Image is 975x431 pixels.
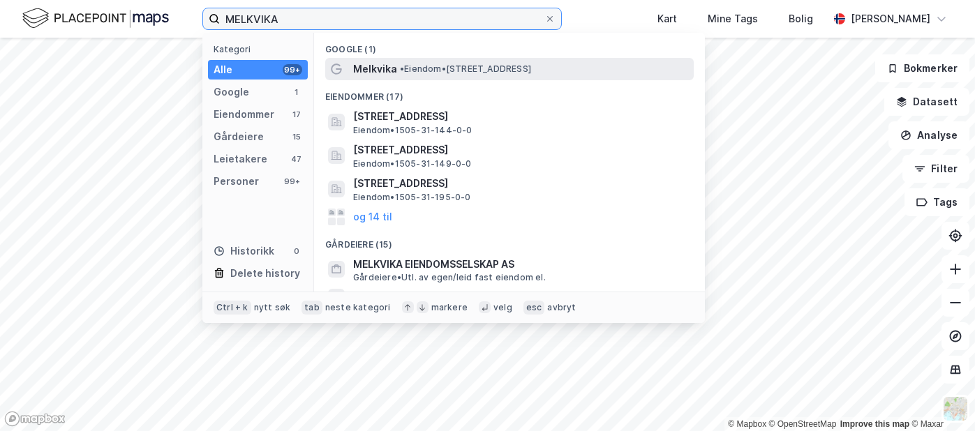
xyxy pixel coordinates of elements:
img: logo.f888ab2527a4732fd821a326f86c7f29.svg [22,6,169,31]
div: Kart [657,10,677,27]
div: Ctrl + k [214,301,251,315]
iframe: Chat Widget [905,364,975,431]
button: Datasett [884,88,969,116]
span: MEKVIK AS [353,289,405,305]
input: Søk på adresse, matrikkel, gårdeiere, leietakere eller personer [220,8,544,29]
div: neste kategori [325,302,391,313]
div: Google (1) [314,33,705,58]
div: [PERSON_NAME] [851,10,930,27]
div: Eiendommer [214,106,274,123]
div: Gårdeiere [214,128,264,145]
button: og 14 til [353,209,392,225]
div: Kategori [214,44,308,54]
a: OpenStreetMap [769,419,837,429]
div: Alle [214,61,232,78]
div: Eiendommer (17) [314,80,705,105]
div: Gårdeiere (15) [314,228,705,253]
div: Google [214,84,249,100]
span: [STREET_ADDRESS] [353,142,688,158]
div: avbryt [547,302,576,313]
span: MELKVIKA EIENDOMSSELSKAP AS [353,256,688,273]
div: Bolig [789,10,813,27]
a: Mapbox homepage [4,411,66,427]
span: Eiendom • 1505-31-144-0-0 [353,125,472,136]
div: 0 [291,245,302,257]
button: Bokmerker [875,54,969,82]
span: Eiendom • 1505-31-195-0-0 [353,192,471,203]
div: 15 [291,131,302,142]
div: esc [523,301,545,315]
span: Eiendom • 1505-31-149-0-0 [353,158,472,169]
div: velg [493,302,512,313]
button: Tags [905,188,969,216]
div: Historikk [214,243,274,259]
div: Leietakere [214,151,267,167]
span: Melkvika [353,61,397,77]
div: 47 [291,153,302,165]
div: Delete history [230,265,300,282]
button: Filter [902,155,969,183]
span: [STREET_ADDRESS] [353,108,688,125]
div: nytt søk [254,302,291,313]
div: 99+ [283,176,302,187]
div: markere [431,302,468,313]
a: Mapbox [728,419,766,429]
div: 17 [291,109,302,120]
div: tab [302,301,322,315]
span: Eiendom • [STREET_ADDRESS] [400,63,531,75]
div: 1 [291,86,302,98]
div: Mine Tags [708,10,758,27]
div: Personer [214,173,259,190]
div: 99+ [283,64,302,75]
a: Improve this map [840,419,909,429]
span: [STREET_ADDRESS] [353,175,688,192]
span: Gårdeiere • Utl. av egen/leid fast eiendom el. [353,272,546,283]
button: Analyse [888,121,969,149]
span: • [400,63,404,74]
